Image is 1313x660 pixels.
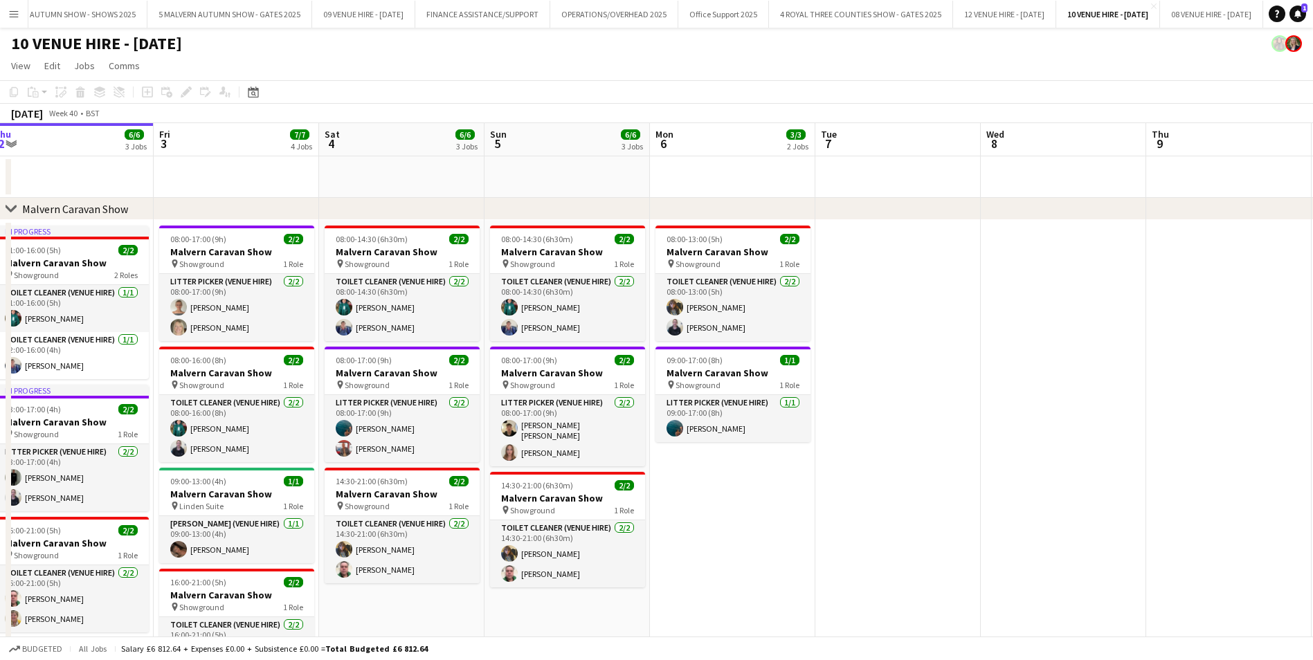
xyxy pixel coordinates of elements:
button: 4 ROYAL THREE COUNTIES SHOW - GATES 2025 [769,1,953,28]
button: 08 VENUE HIRE - [DATE] [1160,1,1263,28]
a: Edit [39,57,66,75]
app-user-avatar: Esme Ruff [1271,35,1288,52]
span: Edit [44,59,60,72]
a: Jobs [69,57,100,75]
button: 5 MALVERN AUTUMN SHOW - GATES 2025 [147,1,312,28]
div: Salary £6 812.64 + Expenses £0.00 + Subsistence £0.00 = [121,643,428,654]
button: OPERATIONS/OVERHEAD 2025 [550,1,678,28]
button: 10 VENUE HIRE - [DATE] [1056,1,1160,28]
a: Comms [103,57,145,75]
a: 1 [1289,6,1306,22]
div: BST [86,108,100,118]
app-user-avatar: Emily Jauncey [1285,35,1302,52]
span: Comms [109,59,140,72]
div: Malvern Caravan Show [22,202,128,216]
span: All jobs [76,643,109,654]
span: Budgeted [22,644,62,654]
span: View [11,59,30,72]
button: Office Support 2025 [678,1,769,28]
button: 12 VENUE HIRE - [DATE] [953,1,1056,28]
a: View [6,57,36,75]
div: [DATE] [11,107,43,120]
span: Jobs [74,59,95,72]
h1: 10 VENUE HIRE - [DATE] [11,33,182,54]
button: Budgeted [7,641,64,657]
button: 09 VENUE HIRE - [DATE] [312,1,415,28]
span: Week 40 [46,108,80,118]
button: FINANCE ASSISTANCE/SUPPORT [415,1,550,28]
span: Total Budgeted £6 812.64 [325,643,428,654]
span: 1 [1301,3,1307,12]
